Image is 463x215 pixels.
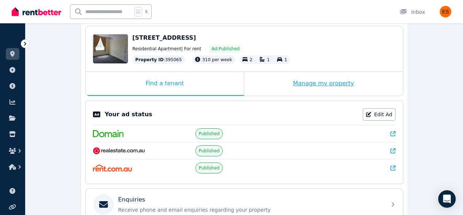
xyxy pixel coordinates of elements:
span: 1 [267,57,270,62]
div: : 395065 [132,55,185,64]
img: Domain.com.au [93,130,124,137]
span: Ad: Published [211,46,240,52]
img: Rent.com.au [93,164,132,172]
img: Evangeline Samoilov [440,6,451,17]
span: 1 [284,57,287,62]
span: Published [199,165,220,171]
span: 310 per week [202,57,232,62]
div: Open Intercom Messenger [438,190,456,208]
div: Manage my property [244,72,403,96]
span: k [145,9,148,15]
p: Receive phone and email enquiries regarding your property [118,206,382,214]
span: Published [199,131,220,137]
a: Edit Ad [363,108,396,121]
p: Your ad status [105,110,152,119]
img: RealEstate.com.au [93,147,145,155]
div: Inbox [400,8,425,16]
p: Enquiries [118,195,145,204]
span: Residential Apartment | For rent [132,46,201,52]
span: Published [199,148,220,154]
div: Find a tenant [86,72,244,96]
span: 2 [250,57,253,62]
span: [STREET_ADDRESS] [132,34,196,41]
img: RentBetter [12,6,61,17]
span: Property ID [135,57,164,63]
